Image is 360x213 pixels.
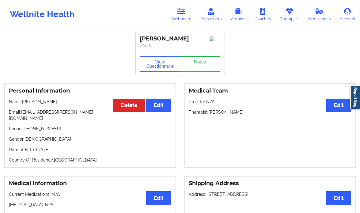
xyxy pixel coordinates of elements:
div: [PERSON_NAME] [140,35,220,42]
a: Medications [304,4,335,25]
p: Therapist: [PERSON_NAME] [189,109,351,115]
a: Admins [226,4,250,25]
h3: Personal Information [9,87,171,94]
button: Edit [146,191,171,204]
p: Address: [STREET_ADDRESS] [189,191,351,197]
p: Name: [PERSON_NAME] [9,99,171,105]
img: Image%2Fplaceholer-image.png [210,36,220,41]
a: Report Bug [350,85,360,109]
a: Dashboard [167,4,196,25]
a: Account [335,4,360,25]
a: Coaches [250,4,275,25]
button: Delete [113,99,145,112]
h3: Medical Information [9,180,171,187]
p: Country Of Residence: [GEOGRAPHIC_DATA] [9,157,171,163]
p: Social [140,42,220,48]
h3: Shipping Address [189,180,351,187]
p: Email: [EMAIL_ADDRESS][PERSON_NAME][DOMAIN_NAME] [9,109,171,121]
button: Edit [146,99,171,112]
p: Gender: [DEMOGRAPHIC_DATA] [9,136,171,142]
p: Current Medications: N/A [9,191,171,197]
a: Prescribers [196,4,226,25]
h3: Medical Team [189,87,351,94]
p: Date of Birth: [DATE] [9,146,171,153]
button: Edit [326,99,351,112]
a: Therapists [275,4,304,25]
button: View Questionnaire [140,56,180,72]
a: Notes [180,56,220,72]
p: Phone: [PHONE_NUMBER] [9,126,171,132]
button: Edit [326,191,351,204]
p: [MEDICAL_DATA]: N/A [9,202,171,208]
p: Provider: N/A [189,99,351,105]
